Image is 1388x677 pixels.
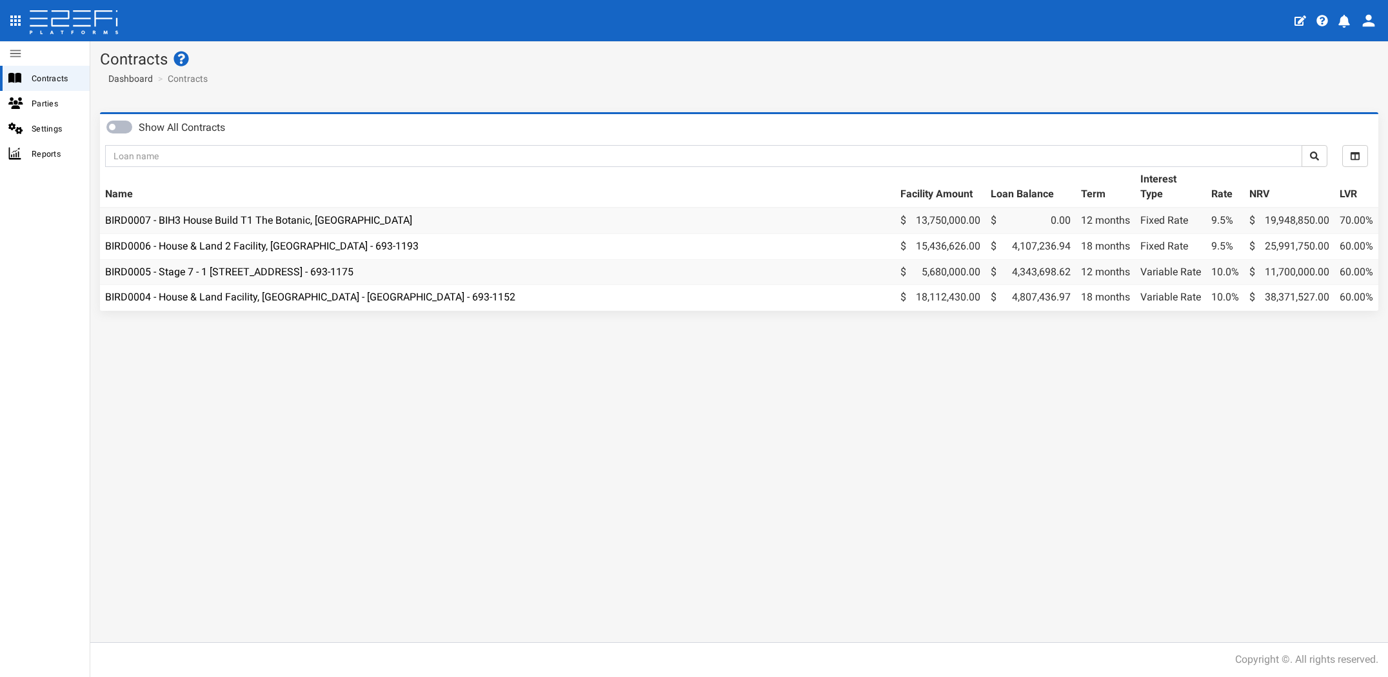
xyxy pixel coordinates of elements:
th: Term [1076,167,1135,208]
td: 60.00% [1334,259,1378,285]
h1: Contracts [100,51,1378,68]
span: Settings [32,121,79,136]
a: Dashboard [103,72,153,85]
td: 25,991,750.00 [1244,233,1334,259]
td: 18 months [1076,233,1135,259]
th: Name [100,167,895,208]
span: Contracts [32,71,79,86]
td: Variable Rate [1135,285,1206,310]
td: 9.5% [1206,208,1244,233]
label: Show All Contracts [139,121,225,135]
td: 12 months [1076,259,1135,285]
span: Reports [32,146,79,161]
th: Interest Type [1135,167,1206,208]
th: Rate [1206,167,1244,208]
th: NRV [1244,167,1334,208]
td: 10.0% [1206,259,1244,285]
td: 4,807,436.97 [986,285,1076,310]
th: Loan Balance [986,167,1076,208]
span: Dashboard [103,74,153,84]
td: 70.00% [1334,208,1378,233]
td: 11,700,000.00 [1244,259,1334,285]
a: BIRD0007 - BIH3 House Build T1 The Botanic, [GEOGRAPHIC_DATA] [105,214,412,226]
td: 4,343,698.62 [986,259,1076,285]
td: 9.5% [1206,233,1244,259]
th: Facility Amount [895,167,986,208]
td: 0.00 [986,208,1076,233]
td: 15,436,626.00 [895,233,986,259]
td: 13,750,000.00 [895,208,986,233]
td: 12 months [1076,208,1135,233]
span: Parties [32,96,79,111]
td: 60.00% [1334,285,1378,310]
a: BIRD0004 - House & Land Facility, [GEOGRAPHIC_DATA] - [GEOGRAPHIC_DATA] - 693-1152 [105,291,515,303]
td: Variable Rate [1135,259,1206,285]
td: Fixed Rate [1135,208,1206,233]
a: BIRD0006 - House & Land 2 Facility, [GEOGRAPHIC_DATA] - 693-1193 [105,240,419,252]
td: Fixed Rate [1135,233,1206,259]
td: 18 months [1076,285,1135,310]
td: 60.00% [1334,233,1378,259]
td: 38,371,527.00 [1244,285,1334,310]
th: LVR [1334,167,1378,208]
input: Loan name [105,145,1302,167]
td: 5,680,000.00 [895,259,986,285]
div: Copyright ©. All rights reserved. [1235,652,1378,667]
td: 4,107,236.94 [986,233,1076,259]
td: 19,948,850.00 [1244,208,1334,233]
li: Contracts [155,72,208,85]
td: 18,112,430.00 [895,285,986,310]
a: BIRD0005 - Stage 7 - 1 [STREET_ADDRESS] - 693-1175 [105,266,353,278]
td: 10.0% [1206,285,1244,310]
